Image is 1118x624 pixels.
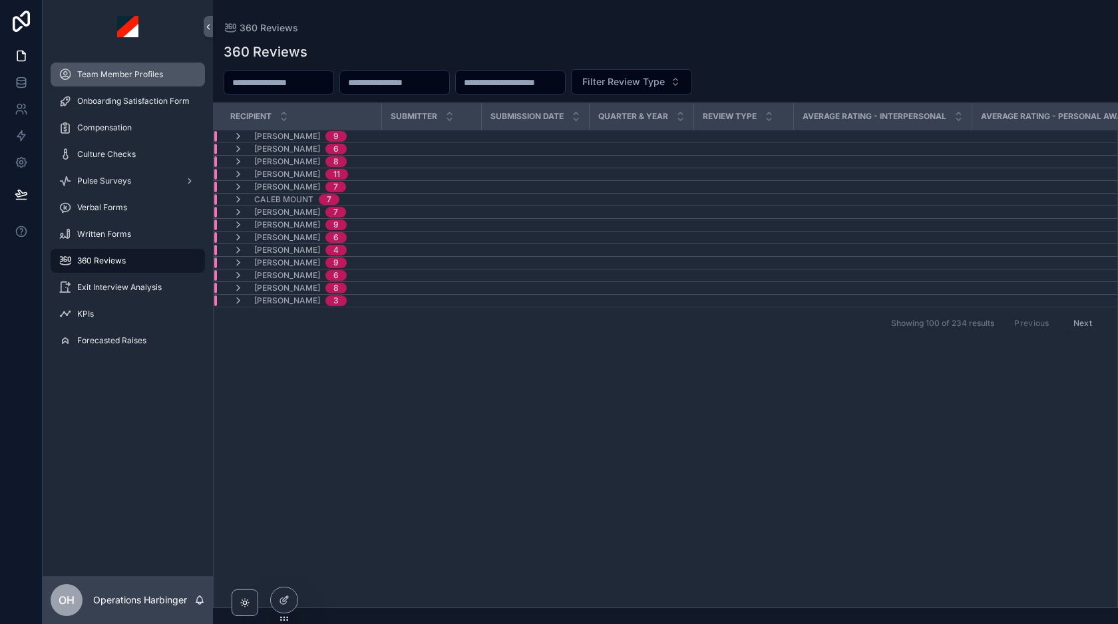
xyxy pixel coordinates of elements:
[59,592,75,608] span: OH
[333,131,339,142] div: 9
[254,220,320,230] span: [PERSON_NAME]
[333,270,339,281] div: 6
[254,207,320,218] span: [PERSON_NAME]
[391,111,437,122] span: Submitter
[51,249,205,273] a: 360 Reviews
[51,116,205,140] a: Compensation
[254,182,320,192] span: [PERSON_NAME]
[571,69,692,94] button: Select Button
[51,142,205,166] a: Culture Checks
[703,111,757,122] span: Review Type
[77,149,136,160] span: Culture Checks
[77,202,127,213] span: Verbal Forms
[254,283,320,293] span: [PERSON_NAME]
[333,245,339,255] div: 4
[51,302,205,326] a: KPIs
[51,275,205,299] a: Exit Interview Analysis
[93,593,187,607] p: Operations Harbinger
[51,63,205,86] a: Team Member Profiles
[254,194,313,205] span: Caleb Mount
[224,21,298,35] a: 360 Reviews
[490,111,564,122] span: Submission Date
[51,329,205,353] a: Forecasted Raises
[77,176,131,186] span: Pulse Surveys
[333,207,338,218] div: 7
[254,245,320,255] span: [PERSON_NAME]
[333,220,339,230] div: 9
[51,169,205,193] a: Pulse Surveys
[77,229,131,239] span: Written Forms
[51,89,205,113] a: Onboarding Satisfaction Form
[598,111,668,122] span: Quarter & Year
[230,111,272,122] span: Recipient
[254,232,320,243] span: [PERSON_NAME]
[117,16,138,37] img: App logo
[254,156,320,167] span: [PERSON_NAME]
[254,169,320,180] span: [PERSON_NAME]
[224,43,307,61] h1: 360 Reviews
[77,282,162,293] span: Exit Interview Analysis
[254,257,320,268] span: [PERSON_NAME]
[333,144,339,154] div: 6
[333,283,339,293] div: 8
[333,156,339,167] div: 8
[582,75,665,88] span: Filter Review Type
[77,96,190,106] span: Onboarding Satisfaction Form
[77,69,163,80] span: Team Member Profiles
[1064,313,1101,333] button: Next
[333,182,338,192] div: 7
[77,335,146,346] span: Forecasted Raises
[240,21,298,35] span: 360 Reviews
[43,53,213,370] div: scrollable content
[803,111,946,122] span: Average Rating - Interpersonal
[333,169,340,180] div: 11
[77,122,132,133] span: Compensation
[254,270,320,281] span: [PERSON_NAME]
[333,232,339,243] div: 6
[333,295,339,306] div: 3
[891,318,994,329] span: Showing 100 of 234 results
[254,144,320,154] span: [PERSON_NAME]
[77,309,94,319] span: KPIs
[254,131,320,142] span: [PERSON_NAME]
[51,196,205,220] a: Verbal Forms
[333,257,339,268] div: 9
[77,255,126,266] span: 360 Reviews
[327,194,331,205] div: 7
[254,295,320,306] span: [PERSON_NAME]
[51,222,205,246] a: Written Forms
